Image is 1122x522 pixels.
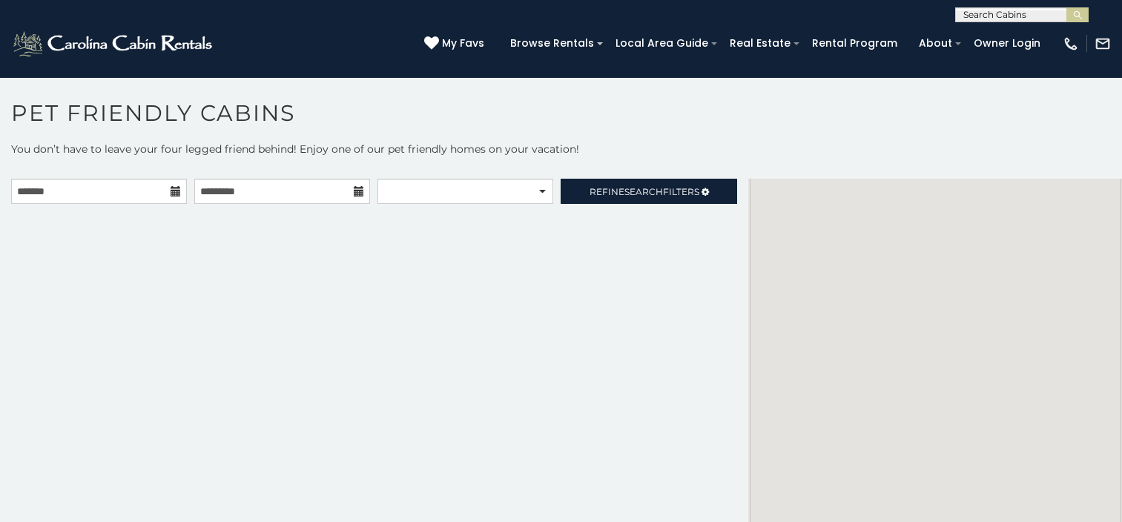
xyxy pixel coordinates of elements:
span: Refine Filters [590,186,699,197]
a: RefineSearchFilters [561,179,736,204]
img: mail-regular-white.png [1095,36,1111,52]
a: About [911,32,960,55]
a: Real Estate [722,32,798,55]
span: Search [624,186,663,197]
img: phone-regular-white.png [1063,36,1079,52]
a: Browse Rentals [503,32,601,55]
a: Rental Program [805,32,905,55]
img: White-1-2.png [11,29,217,59]
a: Owner Login [966,32,1048,55]
a: My Favs [424,36,488,52]
span: My Favs [442,36,484,51]
a: Local Area Guide [608,32,716,55]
